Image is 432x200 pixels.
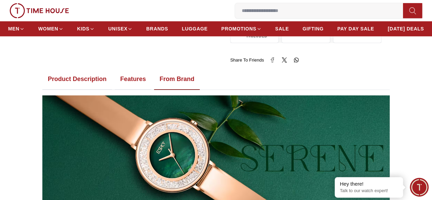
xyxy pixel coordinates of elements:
button: From Brand [154,69,200,90]
button: Features [115,69,151,90]
span: GIFTING [303,25,324,32]
span: Share To Friends [230,57,264,64]
span: WOMEN [38,25,58,32]
div: Hey there! [340,181,398,187]
a: [DATE] DEALS [388,23,424,35]
span: [DATE] DEALS [388,25,424,32]
span: LUGGAGE [182,25,208,32]
span: KIDS [77,25,89,32]
p: Talk to our watch expert! [340,188,398,194]
a: KIDS [77,23,95,35]
a: BRANDS [146,23,168,35]
a: PAY DAY SALE [337,23,374,35]
span: PROMOTIONS [221,25,256,32]
img: ... [10,3,69,18]
a: UNISEX [108,23,133,35]
a: SALE [275,23,289,35]
span: SALE [275,25,289,32]
a: MEN [8,23,25,35]
a: PROMOTIONS [221,23,262,35]
button: Product Description [42,69,112,90]
a: WOMEN [38,23,64,35]
span: MEN [8,25,19,32]
a: GIFTING [303,23,324,35]
span: UNISEX [108,25,127,32]
span: BRANDS [146,25,168,32]
a: LUGGAGE [182,23,208,35]
div: Chat Widget [410,178,429,197]
span: PAY DAY SALE [337,25,374,32]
